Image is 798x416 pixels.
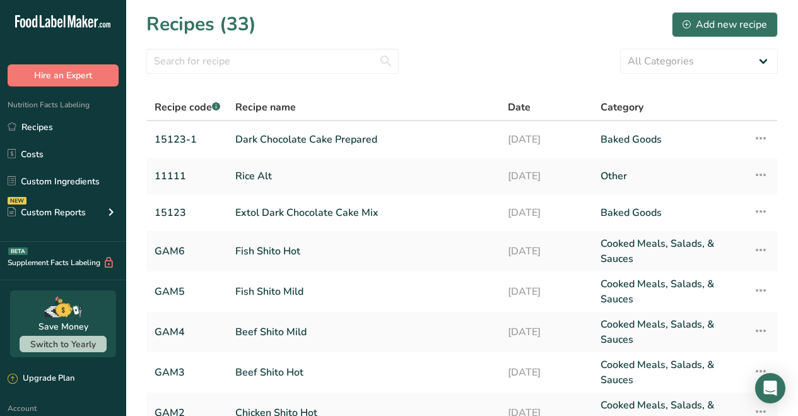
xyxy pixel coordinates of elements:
a: Cooked Meals, Salads, & Sauces [601,317,739,347]
a: [DATE] [508,357,585,388]
a: Other [601,163,739,189]
a: Rice Alt [235,163,493,189]
a: [DATE] [508,126,585,153]
div: BETA [8,247,28,255]
a: Cooked Meals, Salads, & Sauces [601,236,739,266]
a: Beef Shito Hot [235,357,493,388]
button: Add new recipe [672,12,778,37]
a: GAM5 [155,276,220,307]
a: GAM6 [155,236,220,266]
a: Dark Chocolate Cake Prepared [235,126,493,153]
a: 15123-1 [155,126,220,153]
span: Recipe name [235,100,296,115]
a: [DATE] [508,236,585,266]
div: NEW [8,197,26,205]
a: Fish Shito Mild [235,276,493,307]
a: [DATE] [508,276,585,307]
a: Cooked Meals, Salads, & Sauces [601,276,739,307]
div: Upgrade Plan [8,372,74,385]
a: GAM3 [155,357,220,388]
input: Search for recipe [146,49,399,74]
a: Baked Goods [601,199,739,226]
button: Hire an Expert [8,64,119,86]
a: [DATE] [508,199,585,226]
a: GAM4 [155,317,220,347]
a: Baked Goods [601,126,739,153]
div: Add new recipe [683,17,767,32]
a: [DATE] [508,317,585,347]
a: Cooked Meals, Salads, & Sauces [601,357,739,388]
a: 11111 [155,163,220,189]
span: Category [601,100,643,115]
a: Beef Shito Mild [235,317,493,347]
h1: Recipes (33) [146,10,256,39]
span: Recipe code [155,100,220,114]
a: Extol Dark Chocolate Cake Mix [235,199,493,226]
a: Fish Shito Hot [235,236,493,266]
div: Custom Reports [8,206,86,219]
a: 15123 [155,199,220,226]
div: Save Money [38,320,88,333]
a: [DATE] [508,163,585,189]
span: Switch to Yearly [30,338,96,350]
div: Open Intercom Messenger [755,373,785,403]
span: Date [508,100,531,115]
button: Switch to Yearly [20,336,107,352]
